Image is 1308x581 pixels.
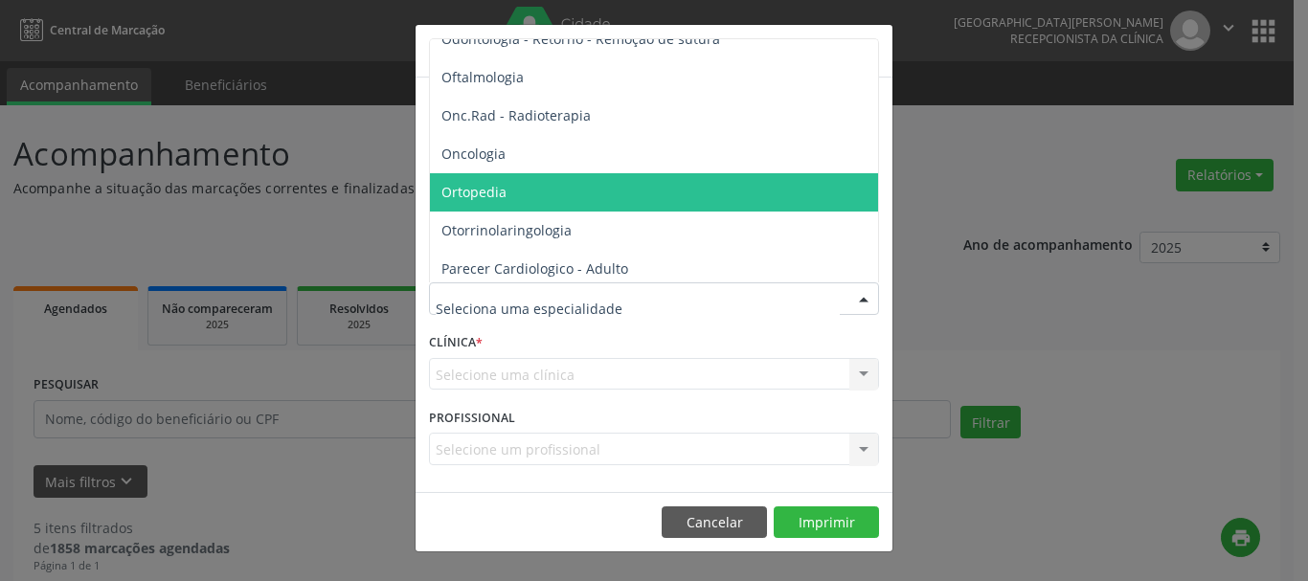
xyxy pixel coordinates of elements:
[441,68,524,86] span: Oftalmologia
[854,25,892,72] button: Close
[429,38,648,63] h5: Relatório de agendamentos
[441,145,506,163] span: Oncologia
[441,259,628,278] span: Parecer Cardiologico - Adulto
[429,328,483,358] label: CLÍNICA
[441,221,572,239] span: Otorrinolaringologia
[436,289,840,327] input: Seleciona uma especialidade
[441,106,591,124] span: Onc.Rad - Radioterapia
[441,30,720,48] span: Odontologia - Retorno - Remoção de sutura
[429,403,515,433] label: PROFISSIONAL
[662,506,767,539] button: Cancelar
[774,506,879,539] button: Imprimir
[441,183,507,201] span: Ortopedia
